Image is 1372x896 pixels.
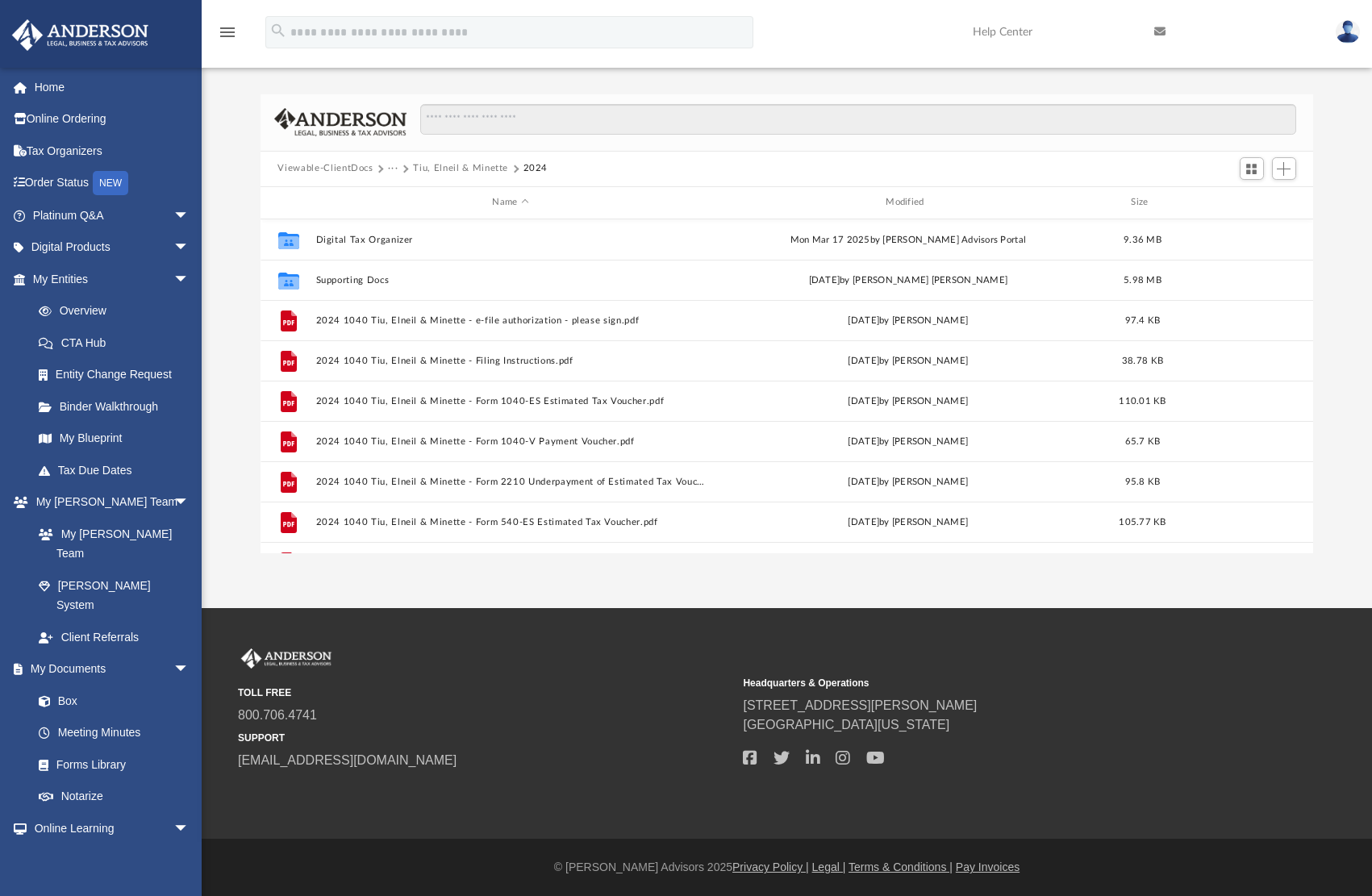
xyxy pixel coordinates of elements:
[1119,396,1166,405] span: 110.01 KB
[173,231,206,265] span: arrow_drop_down
[315,315,706,325] button: 2024 1040 Tiu, Elneil & Minette - e-file authorization - please sign.pdf
[7,19,153,51] img: Anderson Advisors Platinum Portal
[261,219,1314,553] div: grid
[849,861,953,873] a: Terms & Conditions |
[1336,20,1360,44] img: User Pic
[238,731,732,745] small: SUPPORT
[218,23,237,42] i: menu
[1124,477,1160,486] span: 95.8 KB
[93,171,128,195] div: NEW
[1119,517,1166,526] span: 105.77 KB
[1124,235,1161,244] span: 9.36 MB
[23,781,206,813] a: Notarize
[11,71,214,103] a: Home
[420,104,1295,135] input: Search files and folders
[713,232,1103,247] div: Mon Mar 17 2025 by [PERSON_NAME] Advisors Portal
[23,327,214,359] a: CTA Hub
[315,516,706,527] button: 2024 1040 Tiu, Elneil & Minette - Form 540-ES Estimated Tax Voucher.pdf
[238,686,732,700] small: TOLL FREE
[23,454,214,486] a: Tax Due Dates
[315,234,706,244] button: Digital Tax Organizer
[23,390,214,423] a: Binder Walkthrough
[238,708,317,722] a: 800.706.4741
[238,648,335,669] img: Anderson Advisors Platinum Portal
[956,861,1020,873] a: Pay Invoices
[11,135,214,167] a: Tax Organizers
[173,812,206,845] span: arrow_drop_down
[11,103,214,135] a: Online Ordering
[388,161,398,176] button: ···
[712,195,1103,210] div: Modified
[713,394,1103,408] div: [DATE] by [PERSON_NAME]
[713,313,1103,327] div: [DATE] by [PERSON_NAME]
[743,676,1236,690] small: Headquarters & Operations
[173,486,206,519] span: arrow_drop_down
[218,31,237,42] a: menu
[1272,157,1296,180] button: Add
[743,698,977,712] a: [STREET_ADDRESS][PERSON_NAME]
[11,199,214,231] a: Platinum Q&Aarrow_drop_down
[1124,275,1161,284] span: 5.98 MB
[1110,195,1174,210] div: Size
[315,435,706,446] button: 2024 1040 Tiu, Elneil & Minette - Form 1040-V Payment Voucher.pdf
[523,161,548,176] button: 2024
[202,859,1372,876] div: © [PERSON_NAME] Advisors 2025
[11,167,214,200] a: Order StatusNEW
[23,717,206,749] a: Meeting Minutes
[812,861,846,873] a: Legal |
[23,423,206,455] a: My Blueprint
[11,263,214,295] a: My Entitiesarrow_drop_down
[173,199,206,232] span: arrow_drop_down
[315,195,705,210] div: Name
[1240,157,1264,180] button: Switch to Grid View
[413,161,508,176] button: Tiu, Elneil & Minette
[173,263,206,296] span: arrow_drop_down
[23,295,214,327] a: Overview
[713,474,1103,489] div: [DATE] by [PERSON_NAME]
[713,515,1103,529] div: [DATE] by [PERSON_NAME]
[713,273,1103,287] div: [DATE] by [PERSON_NAME] [PERSON_NAME]
[11,812,206,844] a: Online Learningarrow_drop_down
[277,161,373,176] button: Viewable-ClientDocs
[713,434,1103,448] div: [DATE] by [PERSON_NAME]
[315,355,706,365] button: 2024 1040 Tiu, Elneil & Minette - Filing Instructions.pdf
[23,359,214,391] a: Entity Change Request
[23,748,198,781] a: Forms Library
[315,395,706,406] button: 2024 1040 Tiu, Elneil & Minette - Form 1040-ES Estimated Tax Voucher.pdf
[23,621,206,653] a: Client Referrals
[11,486,206,519] a: My [PERSON_NAME] Teamarrow_drop_down
[743,718,949,731] a: [GEOGRAPHIC_DATA][US_STATE]
[1182,195,1295,210] div: id
[315,476,706,486] button: 2024 1040 Tiu, Elneil & Minette - Form 2210 Underpayment of Estimated Tax Voucher.pdf
[173,653,206,686] span: arrow_drop_down
[1124,315,1160,324] span: 97.4 KB
[315,274,706,285] button: Supporting Docs
[267,195,307,210] div: id
[713,353,1103,368] div: [DATE] by [PERSON_NAME]
[238,753,457,767] a: [EMAIL_ADDRESS][DOMAIN_NAME]
[732,861,809,873] a: Privacy Policy |
[1124,436,1160,445] span: 65.7 KB
[23,518,198,569] a: My [PERSON_NAME] Team
[1121,356,1162,365] span: 38.78 KB
[269,22,287,40] i: search
[23,685,198,717] a: Box
[11,653,206,686] a: My Documentsarrow_drop_down
[11,231,214,264] a: Digital Productsarrow_drop_down
[23,569,206,621] a: [PERSON_NAME] System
